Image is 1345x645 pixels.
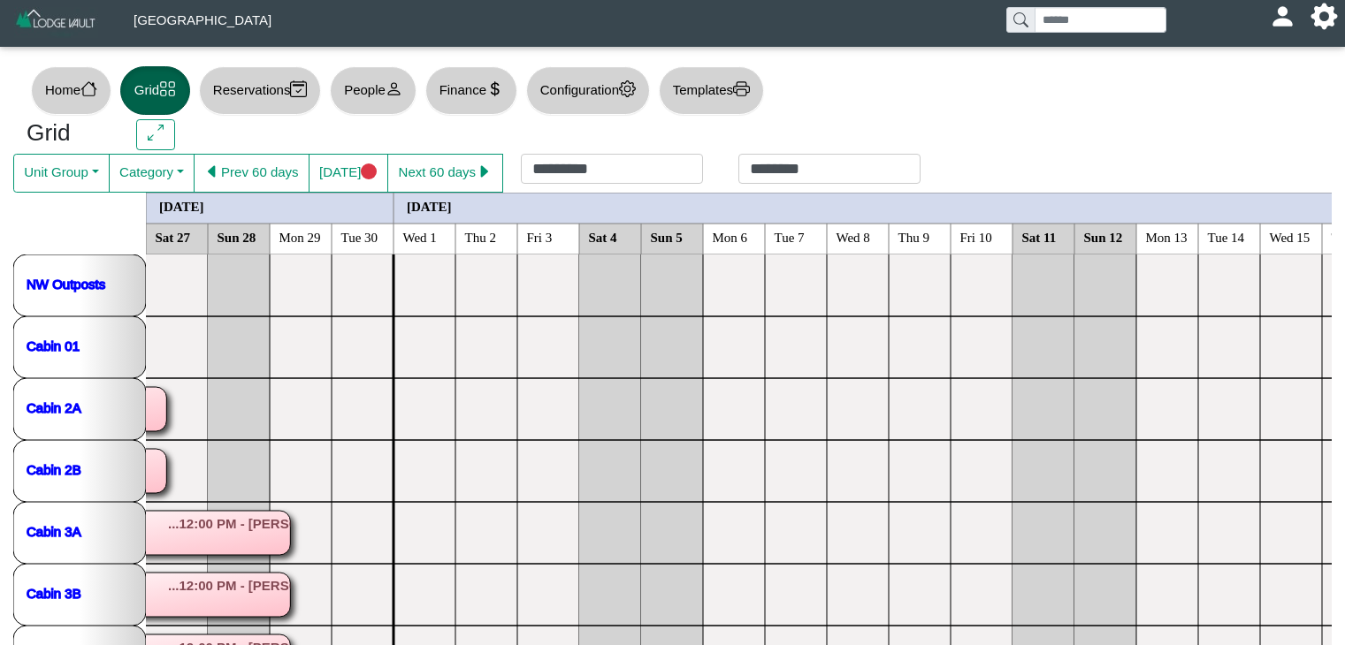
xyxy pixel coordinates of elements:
a: Cabin 01 [27,338,80,353]
a: Cabin 2B [27,461,81,476]
text: Sun 12 [1084,230,1123,244]
svg: person fill [1276,10,1289,23]
text: Sun 28 [218,230,256,244]
svg: arrows angle expand [148,125,164,141]
a: Cabin 3A [27,523,81,538]
input: Check out [738,154,921,184]
svg: calendar2 check [290,80,307,97]
text: Wed 8 [837,230,870,244]
button: [DATE]circle fill [309,154,388,193]
svg: caret right fill [476,163,493,180]
text: Mon 29 [279,230,321,244]
button: Homehouse [31,66,111,115]
text: Wed 1 [403,230,437,244]
button: Category [109,154,195,193]
text: Tue 7 [775,230,806,244]
h3: Grid [27,119,110,148]
svg: search [1013,12,1028,27]
button: caret left fillPrev 60 days [194,154,310,193]
svg: currency dollar [486,80,503,97]
svg: printer [733,80,750,97]
text: Thu 9 [898,230,929,244]
button: Unit Group [13,154,110,193]
text: Tue 14 [1208,230,1245,244]
text: Tue 30 [341,230,378,244]
button: Financecurrency dollar [425,66,517,115]
text: [DATE] [159,199,204,213]
text: Mon 13 [1146,230,1188,244]
a: Cabin 2A [27,399,81,414]
svg: circle fill [361,163,378,180]
input: Check in [521,154,703,184]
text: Mon 6 [713,230,748,244]
svg: person [386,80,402,97]
svg: gear fill [1318,10,1331,23]
a: Cabin 3B [27,585,81,600]
button: Reservationscalendar2 check [199,66,321,115]
text: Sat 4 [589,230,618,244]
button: Gridgrid [120,66,190,115]
text: Fri 10 [960,230,992,244]
text: Sat 11 [1022,230,1057,244]
text: Fri 3 [527,230,553,244]
button: Peopleperson [330,66,416,115]
button: Templatesprinter [659,66,764,115]
svg: grid [159,80,176,97]
button: Next 60 dayscaret right fill [387,154,503,193]
button: Configurationgear [526,66,650,115]
text: Sun 5 [651,230,683,244]
svg: gear [619,80,636,97]
text: Sat 27 [156,230,191,244]
button: arrows angle expand [136,119,174,151]
img: Z [14,7,98,38]
text: Thu 2 [465,230,496,244]
svg: caret left fill [204,163,221,180]
svg: house [80,80,97,97]
text: [DATE] [407,199,452,213]
a: NW Outposts [27,276,105,291]
text: Wed 15 [1270,230,1311,244]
